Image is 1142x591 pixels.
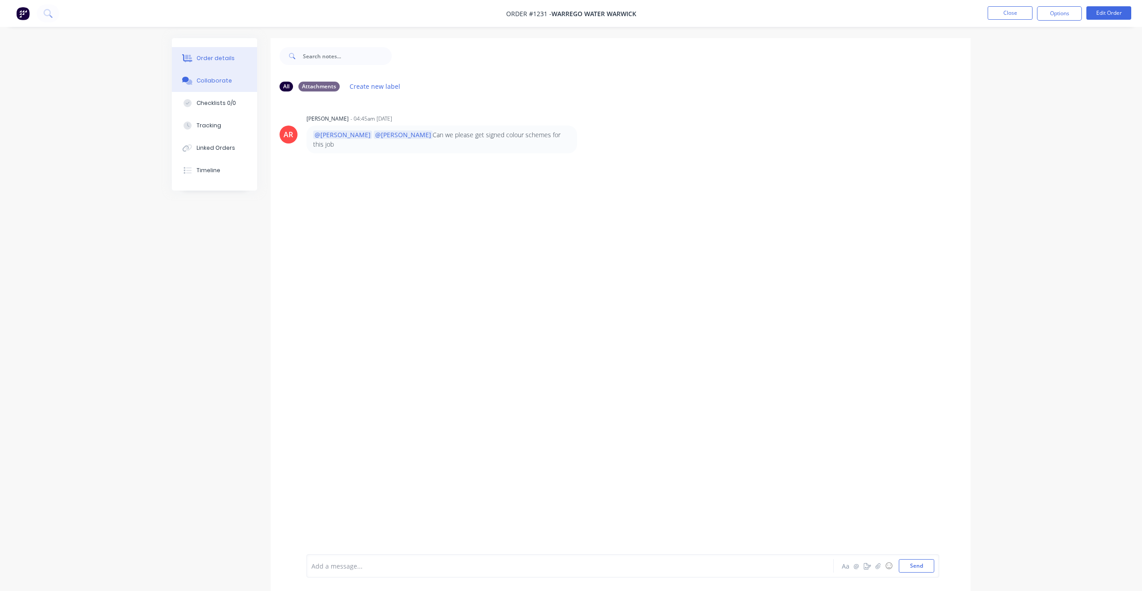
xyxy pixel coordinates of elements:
div: Order details [197,54,235,62]
button: ☺ [884,561,894,571]
button: Send [899,559,934,573]
button: Aa [840,561,851,571]
div: [PERSON_NAME] [306,115,349,123]
button: Order details [172,47,257,70]
button: Linked Orders [172,137,257,159]
button: Create new label [345,80,405,92]
div: AR [284,129,293,140]
div: Linked Orders [197,144,235,152]
div: Can we please get signed colour schemes for this job [313,130,570,149]
button: @ [851,561,862,571]
img: Factory [16,7,30,20]
button: Checklists 0/0 [172,92,257,114]
div: Attachments [298,82,340,91]
span: Warrego Water Warwick [551,9,636,18]
div: Timeline [197,166,220,174]
button: Timeline [172,159,257,182]
span: @[PERSON_NAME] [374,130,433,139]
div: All [280,82,293,91]
input: Search notes... [303,47,392,65]
div: Tracking [197,122,221,130]
span: @[PERSON_NAME] [313,130,372,139]
div: Checklists 0/0 [197,99,236,107]
button: Tracking [172,114,257,137]
button: Options [1037,6,1082,21]
button: Edit Order [1086,6,1131,20]
button: Close [988,6,1033,20]
div: - 04:45am [DATE] [350,115,392,123]
span: Order #1231 - [506,9,551,18]
button: Collaborate [172,70,257,92]
div: Collaborate [197,77,232,85]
